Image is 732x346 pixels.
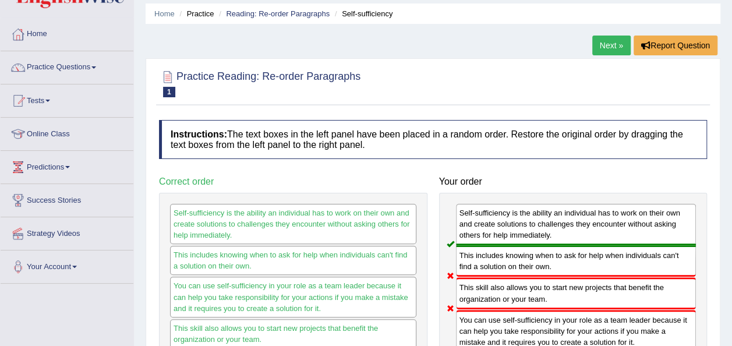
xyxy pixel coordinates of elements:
[456,277,696,309] div: This skill also allows you to start new projects that benefit the organization or your team.
[456,245,696,277] div: This includes knowing when to ask for help when individuals can't find a solution on their own.
[634,36,717,55] button: Report Question
[1,184,133,213] a: Success Stories
[1,151,133,180] a: Predictions
[1,51,133,80] a: Practice Questions
[592,36,631,55] a: Next »
[1,250,133,280] a: Your Account
[226,9,330,18] a: Reading: Re-order Paragraphs
[159,176,427,187] h4: Correct order
[159,68,360,97] h2: Practice Reading: Re-order Paragraphs
[154,9,175,18] a: Home
[171,129,227,139] b: Instructions:
[163,87,175,97] span: 1
[170,277,416,317] div: You can use self-sufficiency in your role as a team leader because it can help you take responsib...
[439,176,708,187] h4: Your order
[1,217,133,246] a: Strategy Videos
[159,120,707,159] h4: The text boxes in the left panel have been placed in a random order. Restore the original order b...
[170,204,416,244] div: Self-sufficiency is the ability an individual has to work on their own and create solutions to ch...
[332,8,392,19] li: Self-sufficiency
[176,8,214,19] li: Practice
[170,246,416,275] div: This includes knowing when to ask for help when individuals can't find a solution on their own.
[1,118,133,147] a: Online Class
[456,204,696,245] div: Self-sufficiency is the ability an individual has to work on their own and create solutions to ch...
[1,18,133,47] a: Home
[1,84,133,114] a: Tests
